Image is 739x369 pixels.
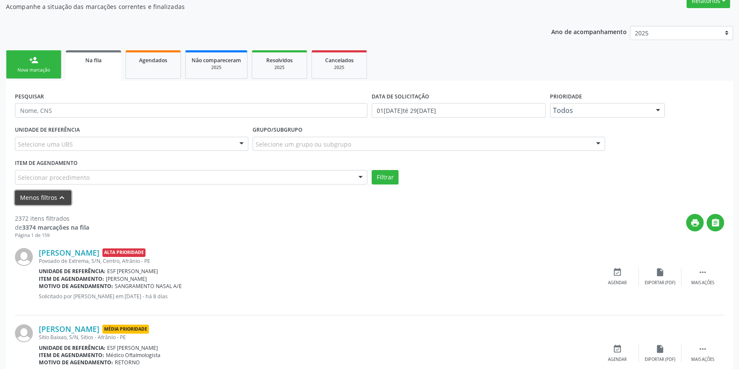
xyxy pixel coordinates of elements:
[325,57,354,64] span: Cancelados
[15,103,367,118] input: Nome, CNS
[15,248,33,266] img: img
[39,334,596,341] div: Sitio Baixao, S/N, Sitios - Afrânio - PE
[15,190,71,205] button: Menos filtroskeyboard_arrow_up
[372,103,546,118] input: Selecione um intervalo
[106,275,147,283] span: [PERSON_NAME]
[39,293,596,300] p: Solicitado por [PERSON_NAME] em [DATE] - há 8 dias
[608,280,627,286] div: Agendar
[39,248,99,257] a: [PERSON_NAME]
[256,140,351,149] span: Selecione um grupo ou subgrupo
[15,232,89,239] div: Página 1 de 159
[39,283,113,290] b: Motivo de agendamento:
[711,218,720,228] i: 
[707,214,724,231] button: 
[192,64,241,71] div: 2025
[686,214,704,231] button: print
[106,352,160,359] span: Médico Oftalmologista
[18,140,73,149] span: Selecione uma UBS
[39,352,104,359] b: Item de agendamento:
[550,90,582,103] label: Prioridade
[551,26,627,37] p: Ano de acompanhamento
[691,280,714,286] div: Mais ações
[107,344,158,352] span: ESF [PERSON_NAME]
[372,90,429,103] label: DATA DE SOLICITAÇÃO
[192,57,241,64] span: Não compareceram
[102,248,145,257] span: Alta Prioridade
[22,223,89,231] strong: 3374 marcações na fila
[553,106,647,115] span: Todos
[698,268,707,277] i: 
[39,275,104,283] b: Item de agendamento:
[655,344,665,354] i: insert_drive_file
[690,218,700,228] i: print
[115,283,182,290] span: SANGRAMENTO NASAL A/E
[15,324,33,342] img: img
[39,257,596,265] div: Povoado de Extrema, S/N, Centro, Afrânio - PE
[12,67,55,73] div: Nova marcação
[318,64,361,71] div: 2025
[85,57,102,64] span: Na fila
[139,57,167,64] span: Agendados
[15,223,89,232] div: de
[645,357,675,363] div: Exportar (PDF)
[39,268,105,275] b: Unidade de referência:
[15,214,89,223] div: 2372 itens filtrados
[39,344,105,352] b: Unidade de referência:
[6,2,515,11] p: Acompanhe a situação das marcações correntes e finalizadas
[57,193,67,202] i: keyboard_arrow_up
[645,280,675,286] div: Exportar (PDF)
[15,124,80,137] label: UNIDADE DE REFERÊNCIA
[691,357,714,363] div: Mais ações
[266,57,293,64] span: Resolvidos
[698,344,707,354] i: 
[253,124,303,137] label: Grupo/Subgrupo
[107,268,158,275] span: ESF [PERSON_NAME]
[15,90,44,103] label: PESQUISAR
[613,268,622,277] i: event_available
[608,357,627,363] div: Agendar
[15,157,78,170] label: Item de agendamento
[115,359,140,366] span: RETORNO
[39,324,99,334] a: [PERSON_NAME]
[372,170,399,184] button: Filtrar
[29,55,38,65] div: person_add
[655,268,665,277] i: insert_drive_file
[18,173,90,182] span: Selecionar procedimento
[613,344,622,354] i: event_available
[102,325,149,334] span: Média Prioridade
[39,359,113,366] b: Motivo de agendamento:
[258,64,301,71] div: 2025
